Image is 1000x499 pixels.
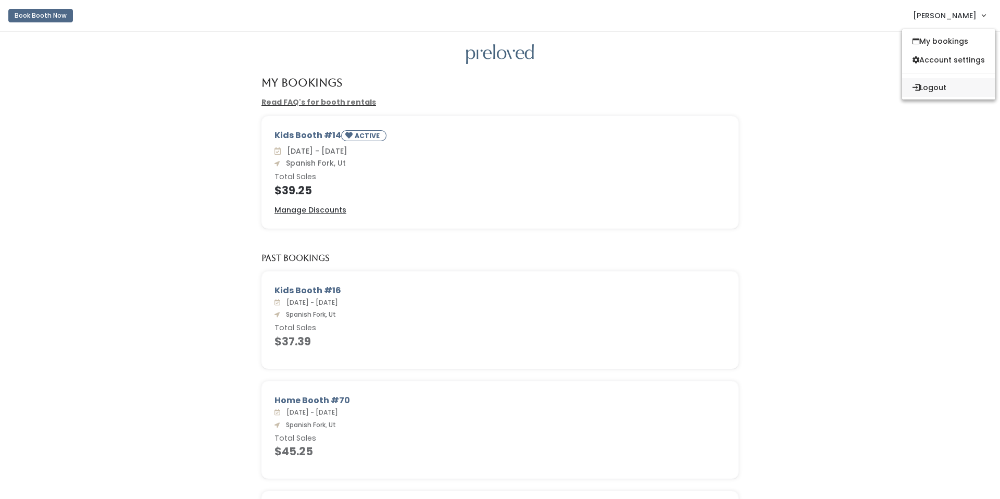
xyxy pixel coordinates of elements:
[282,420,336,429] span: Spanish Fork, Ut
[261,97,376,107] a: Read FAQ's for booth rentals
[274,129,726,145] div: Kids Booth #14
[274,445,726,457] h4: $45.25
[274,184,726,196] h4: $39.25
[903,4,996,27] a: [PERSON_NAME]
[274,284,726,297] div: Kids Booth #16
[274,324,726,332] h6: Total Sales
[466,44,534,65] img: preloved logo
[274,394,726,407] div: Home Booth #70
[261,77,342,89] h4: My Bookings
[274,335,726,347] h4: $37.39
[261,254,330,263] h5: Past Bookings
[282,408,338,417] span: [DATE] - [DATE]
[8,9,73,22] button: Book Booth Now
[8,4,73,27] a: Book Booth Now
[902,32,995,51] a: My bookings
[902,51,995,69] a: Account settings
[274,205,346,215] u: Manage Discounts
[274,434,726,443] h6: Total Sales
[282,298,338,307] span: [DATE] - [DATE]
[902,78,995,97] button: Logout
[913,10,977,21] span: [PERSON_NAME]
[282,310,336,319] span: Spanish Fork, Ut
[274,205,346,216] a: Manage Discounts
[355,131,382,140] small: ACTIVE
[274,173,726,181] h6: Total Sales
[283,146,347,156] span: [DATE] - [DATE]
[282,158,346,168] span: Spanish Fork, Ut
